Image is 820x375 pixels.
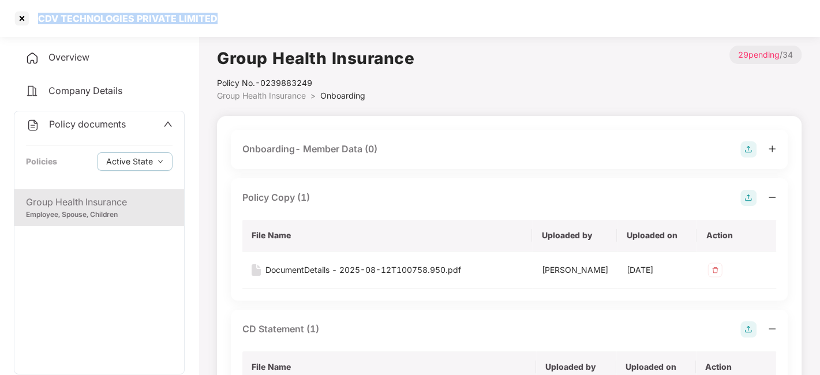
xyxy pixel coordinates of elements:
[242,220,532,252] th: File Name
[48,51,89,63] span: Overview
[768,145,776,153] span: plus
[265,264,461,276] div: DocumentDetails - 2025-08-12T100758.950.pdf
[163,119,173,129] span: up
[242,142,377,156] div: Onboarding- Member Data (0)
[768,193,776,201] span: minus
[217,77,414,89] div: Policy No.- 0239883249
[617,220,697,252] th: Uploaded on
[217,46,414,71] h1: Group Health Insurance
[541,264,608,276] div: [PERSON_NAME]
[48,85,122,96] span: Company Details
[97,152,173,171] button: Active Statedown
[310,91,316,100] span: >
[217,91,306,100] span: Group Health Insurance
[106,155,153,168] span: Active State
[768,325,776,333] span: minus
[320,91,365,100] span: Onboarding
[242,190,310,205] div: Policy Copy (1)
[26,195,173,209] div: Group Health Insurance
[740,321,757,337] img: svg+xml;base64,PHN2ZyB4bWxucz0iaHR0cDovL3d3dy53My5vcmcvMjAwMC9zdmciIHdpZHRoPSIyOCIgaGVpZ2h0PSIyOC...
[25,84,39,98] img: svg+xml;base64,PHN2ZyB4bWxucz0iaHR0cDovL3d3dy53My5vcmcvMjAwMC9zdmciIHdpZHRoPSIyNCIgaGVpZ2h0PSIyNC...
[740,141,757,157] img: svg+xml;base64,PHN2ZyB4bWxucz0iaHR0cDovL3d3dy53My5vcmcvMjAwMC9zdmciIHdpZHRoPSIyOCIgaGVpZ2h0PSIyOC...
[532,220,617,252] th: Uploaded by
[25,51,39,65] img: svg+xml;base64,PHN2ZyB4bWxucz0iaHR0cDovL3d3dy53My5vcmcvMjAwMC9zdmciIHdpZHRoPSIyNCIgaGVpZ2h0PSIyNC...
[626,264,687,276] div: [DATE]
[252,264,261,276] img: svg+xml;base64,PHN2ZyB4bWxucz0iaHR0cDovL3d3dy53My5vcmcvMjAwMC9zdmciIHdpZHRoPSIxNiIgaGVpZ2h0PSIyMC...
[31,13,218,24] div: CDV TECHNOLOGIES PRIVATE LIMITED
[158,159,163,165] span: down
[49,118,126,130] span: Policy documents
[697,220,776,252] th: Action
[729,46,802,64] p: / 34
[26,155,57,168] div: Policies
[242,322,319,336] div: CD Statement (1)
[26,118,40,132] img: svg+xml;base64,PHN2ZyB4bWxucz0iaHR0cDovL3d3dy53My5vcmcvMjAwMC9zdmciIHdpZHRoPSIyNCIgaGVpZ2h0PSIyNC...
[738,50,780,59] span: 29 pending
[706,261,724,279] img: svg+xml;base64,PHN2ZyB4bWxucz0iaHR0cDovL3d3dy53My5vcmcvMjAwMC9zdmciIHdpZHRoPSIzMiIgaGVpZ2h0PSIzMi...
[26,209,173,220] div: Employee, Spouse, Children
[740,190,757,206] img: svg+xml;base64,PHN2ZyB4bWxucz0iaHR0cDovL3d3dy53My5vcmcvMjAwMC9zdmciIHdpZHRoPSIyOCIgaGVpZ2h0PSIyOC...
